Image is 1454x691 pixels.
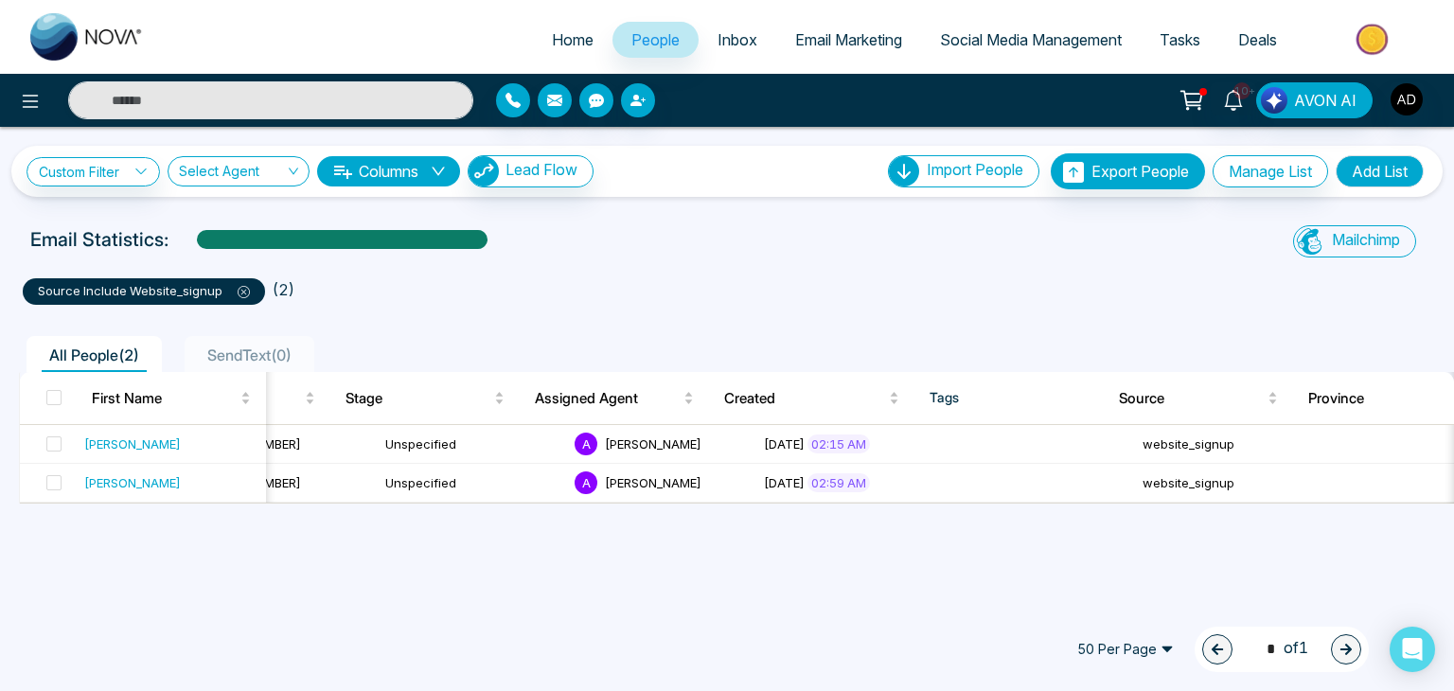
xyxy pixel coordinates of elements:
span: Assigned Agent [535,387,680,410]
th: Source [1104,372,1293,425]
span: Stage [346,387,490,410]
p: Email Statistics: [30,225,168,254]
img: Nova CRM Logo [30,13,144,61]
span: A [575,471,597,494]
a: Email Marketing [776,22,921,58]
p: source include website_signup [38,282,250,301]
span: 02:59 AM [807,473,870,492]
span: [PERSON_NAME] [605,436,701,452]
span: Source [1119,387,1264,410]
a: People [612,22,699,58]
li: ( 2 ) [273,278,294,301]
span: Mailchimp [1332,230,1400,249]
img: User Avatar [1391,83,1423,115]
span: A [575,433,597,455]
th: Created [709,372,914,425]
span: [PERSON_NAME] [605,475,701,490]
span: 02:15 AM [807,434,870,453]
span: Lead Flow [505,160,577,179]
span: [DATE] [764,436,805,452]
a: Inbox [699,22,776,58]
span: AVON AI [1294,89,1356,112]
a: Social Media Management [921,22,1141,58]
a: Tasks [1141,22,1219,58]
span: People [631,30,680,49]
td: Unspecified [378,464,567,503]
a: 10+ [1211,82,1256,115]
span: Export People [1091,162,1189,181]
th: First Name [77,372,266,425]
button: Add List [1336,155,1424,187]
span: Social Media Management [940,30,1122,49]
a: Lead FlowLead Flow [460,155,594,187]
div: [PERSON_NAME] [84,434,181,453]
span: of 1 [1255,636,1308,662]
img: Lead Flow [469,156,499,186]
span: Email Marketing [795,30,902,49]
th: Assigned Agent [520,372,709,425]
span: 50 Per Page [1064,634,1187,664]
span: Import People [927,160,1023,179]
a: Deals [1219,22,1296,58]
div: [PERSON_NAME] [84,473,181,492]
button: Manage List [1213,155,1328,187]
button: Export People [1051,153,1205,189]
td: website_signup [1135,464,1324,503]
td: Unspecified [378,425,567,464]
span: 10+ [1233,82,1250,99]
span: SendText ( 0 ) [200,345,299,364]
img: Market-place.gif [1305,18,1443,61]
span: down [431,164,446,179]
span: Home [552,30,594,49]
span: Inbox [718,30,757,49]
span: Province [1308,387,1453,410]
th: Tags [914,372,1104,425]
td: website_signup [1135,425,1324,464]
img: Lead Flow [1261,87,1287,114]
span: Tasks [1160,30,1200,49]
button: Lead Flow [468,155,594,187]
th: Stage [330,372,520,425]
a: Home [533,22,612,58]
button: Columnsdown [317,156,460,186]
a: Custom Filter [27,157,160,186]
button: AVON AI [1256,82,1373,118]
div: Open Intercom Messenger [1390,627,1435,672]
span: [DATE] [764,475,805,490]
span: Created [724,387,885,410]
span: First Name [92,387,237,410]
span: All People ( 2 ) [42,345,147,364]
span: Deals [1238,30,1277,49]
